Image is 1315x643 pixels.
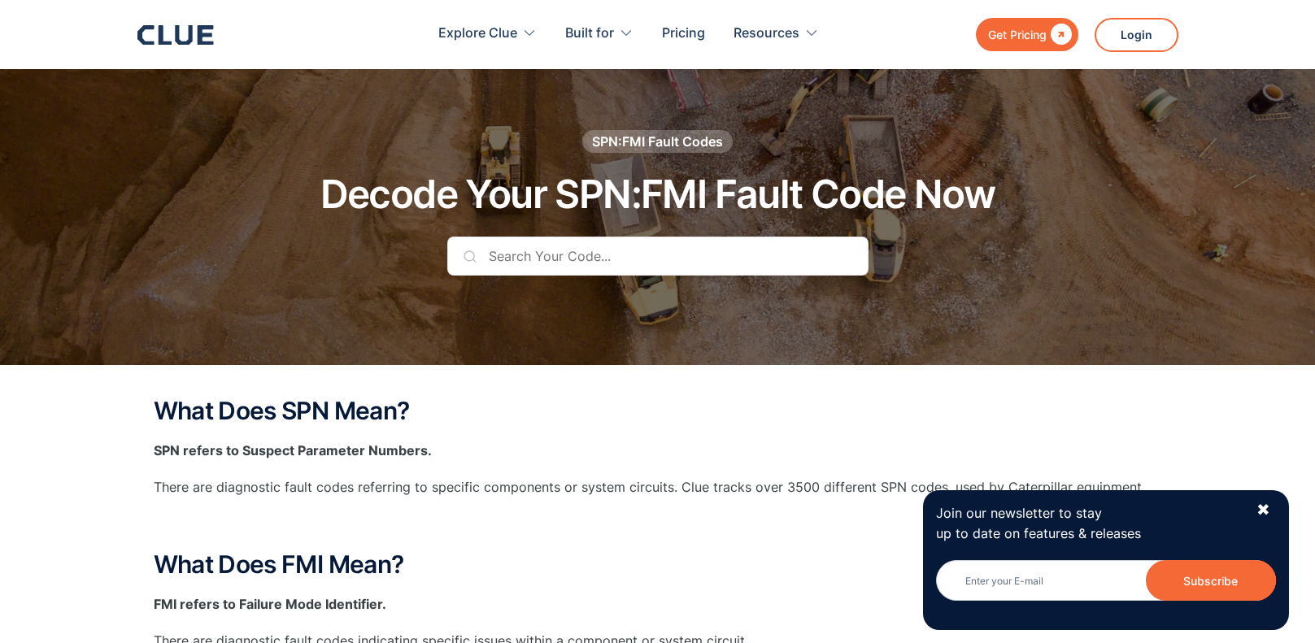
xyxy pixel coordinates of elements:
[154,477,1162,497] p: There are diagnostic fault codes referring to specific components or system circuits. Clue tracks...
[154,551,1162,578] h2: What Does FMI Mean?
[976,18,1078,51] a: Get Pricing
[1095,18,1178,52] a: Login
[936,560,1276,601] input: Enter your E-mail
[1047,24,1072,45] div: 
[447,237,869,276] input: Search Your Code...
[565,8,634,59] div: Built for
[154,515,1162,535] p: ‍
[154,596,386,612] strong: FMI refers to Failure Mode Identifier.
[154,398,1162,424] h2: What Does SPN Mean?
[438,8,517,59] div: Explore Clue
[1146,560,1276,601] input: Subscribe
[936,560,1276,617] form: Newsletter
[734,8,799,59] div: Resources
[988,24,1047,45] div: Get Pricing
[592,133,723,150] div: SPN:FMI Fault Codes
[565,8,614,59] div: Built for
[320,173,995,216] h1: Decode Your SPN:FMI Fault Code Now
[438,8,537,59] div: Explore Clue
[154,442,432,458] strong: SPN refers to Suspect Parameter Numbers.
[936,503,1242,544] p: Join our newsletter to stay up to date on features & releases
[734,8,819,59] div: Resources
[1256,500,1270,520] div: ✖
[662,8,705,59] a: Pricing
